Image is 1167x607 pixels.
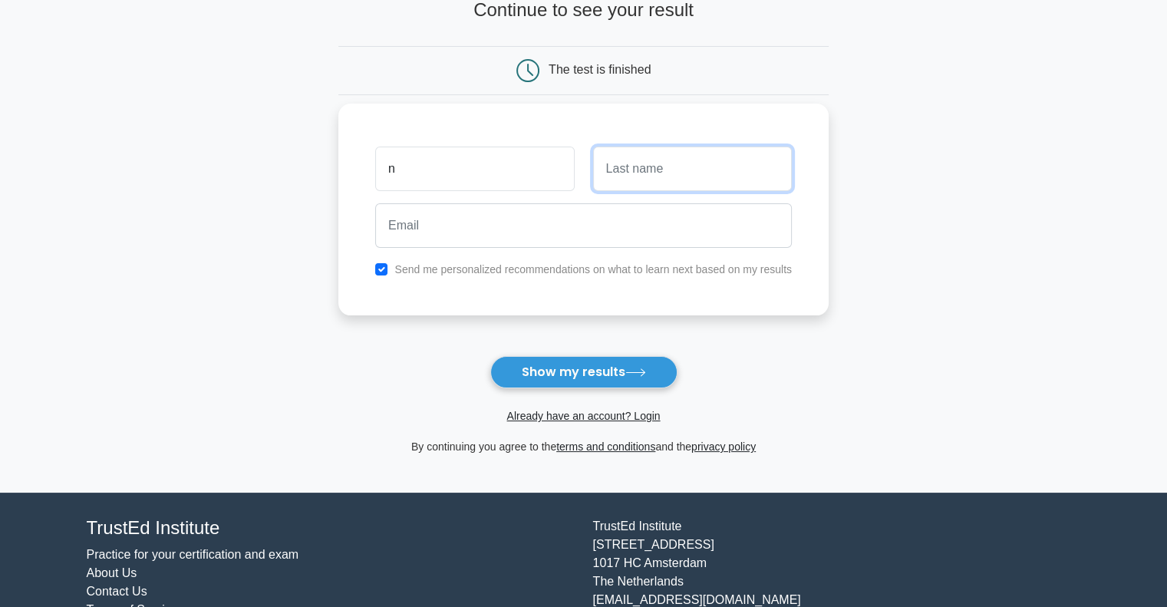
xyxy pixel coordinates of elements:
[87,548,299,561] a: Practice for your certification and exam
[375,203,792,248] input: Email
[691,440,756,453] a: privacy policy
[329,437,838,456] div: By continuing you agree to the and the
[556,440,655,453] a: terms and conditions
[87,517,575,539] h4: TrustEd Institute
[375,147,574,191] input: First name
[593,147,792,191] input: Last name
[506,410,660,422] a: Already have an account? Login
[87,585,147,598] a: Contact Us
[490,356,677,388] button: Show my results
[549,63,651,76] div: The test is finished
[394,263,792,275] label: Send me personalized recommendations on what to learn next based on my results
[87,566,137,579] a: About Us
